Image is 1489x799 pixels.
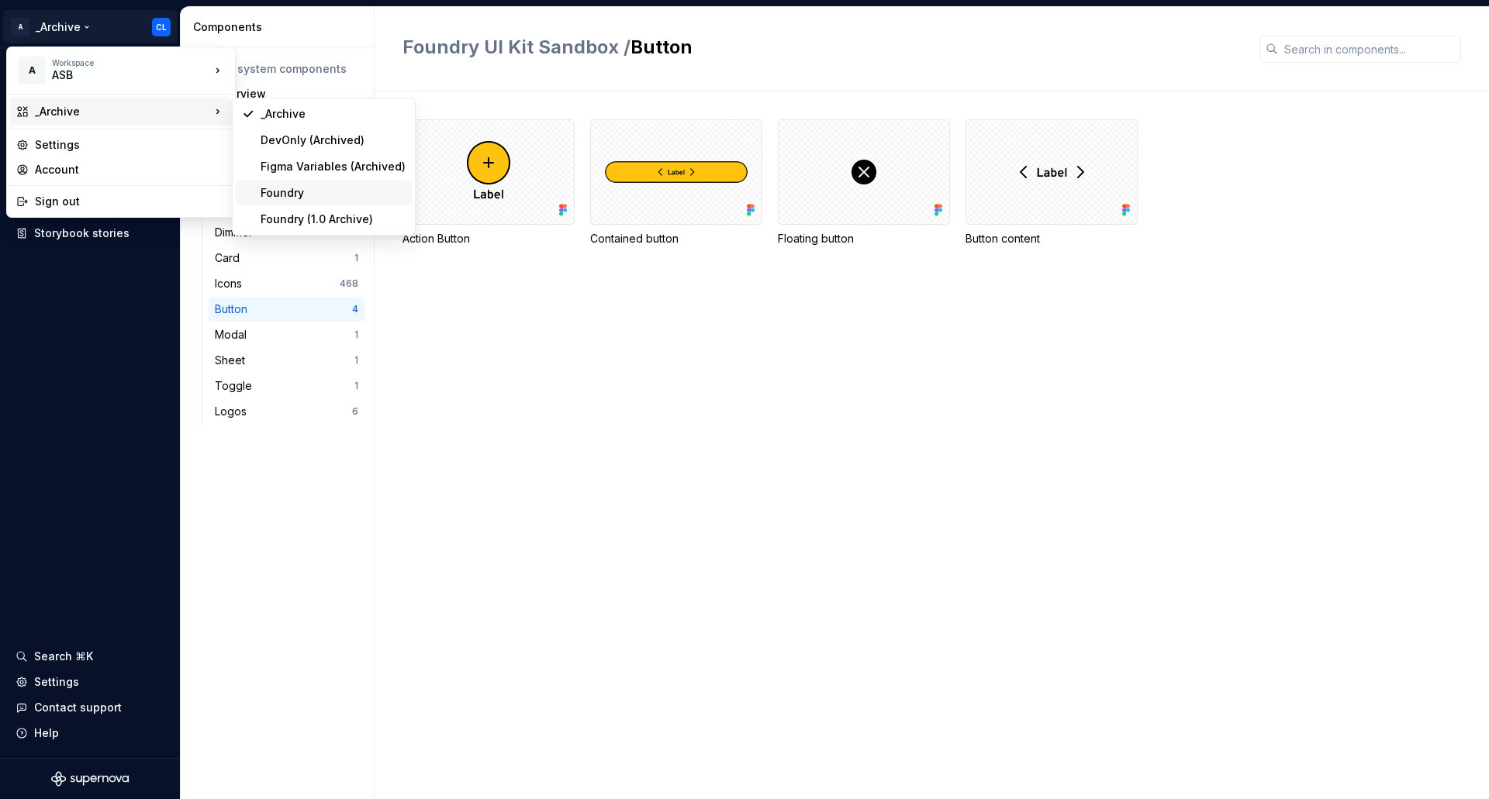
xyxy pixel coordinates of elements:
div: DevOnly (Archived) [261,133,406,148]
div: Figma Variables (Archived) [261,159,406,174]
div: Foundry (1.0 Archive) [261,212,406,227]
div: Sign out [35,194,226,209]
div: Foundry [261,185,406,201]
div: _Archive [261,106,406,122]
div: Workspace [52,58,210,67]
div: Settings [35,137,226,153]
div: A [18,57,46,84]
div: _Archive [35,104,210,119]
div: ASB [52,67,184,83]
div: Account [35,162,226,177]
